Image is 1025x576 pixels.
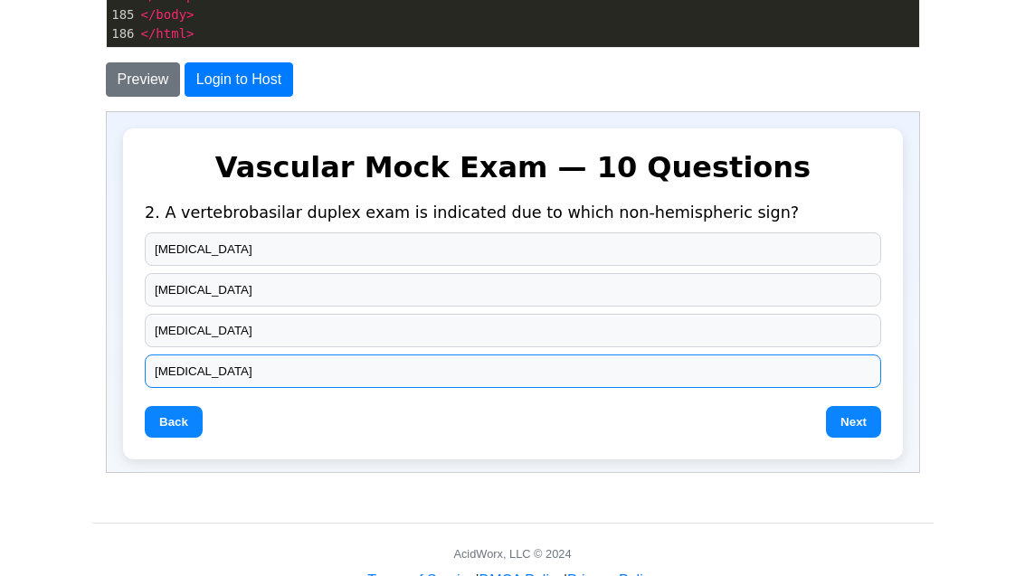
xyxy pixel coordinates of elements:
span: html [156,26,186,41]
div: AcidWorx, LLC © 2024 [453,545,571,562]
span: </ [141,26,157,41]
span: </ [141,7,157,22]
h1: Vascular Mock Exam — 10 Questions [38,38,774,72]
span: > [186,7,194,22]
button: [MEDICAL_DATA] [38,242,774,276]
button: Next [719,294,774,326]
button: [MEDICAL_DATA] [38,202,774,235]
button: Back [38,294,96,326]
div: 186 [107,24,138,43]
button: [MEDICAL_DATA] [38,161,774,194]
button: Login to Host [185,62,293,97]
button: [MEDICAL_DATA] [38,120,774,154]
span: > [186,26,194,41]
button: Preview [106,62,181,97]
div: 185 [107,5,138,24]
div: 2. A vertebrobasilar duplex exam is indicated due to which non-hemispheric sign? [38,91,774,109]
span: body [156,7,186,22]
